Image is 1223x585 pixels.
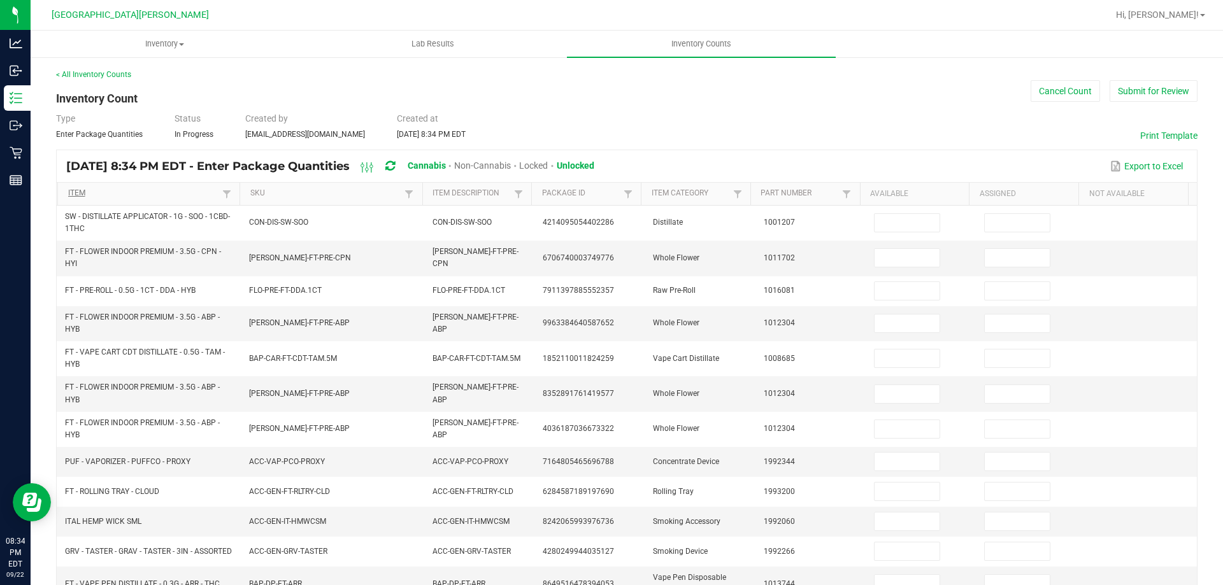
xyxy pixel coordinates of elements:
span: [PERSON_NAME]-FT-PRE-ABP [249,424,350,433]
span: 4280249944035127 [543,547,614,556]
th: Assigned [969,183,1078,206]
span: Rolling Tray [653,487,694,496]
span: FLO-PRE-FT-DDA.1CT [249,286,322,295]
span: Status [175,113,201,123]
a: Filter [511,186,526,202]
button: Submit for Review [1110,80,1198,102]
inline-svg: Retail [10,146,22,159]
a: Inventory [31,31,299,57]
inline-svg: Reports [10,174,22,187]
a: Filter [219,186,234,202]
a: < All Inventory Counts [56,70,131,79]
a: Filter [401,186,417,202]
a: Item CategorySortable [652,188,730,199]
span: PUF - VAPORIZER - PUFFCO - PROXY [65,457,190,466]
span: Type [56,113,75,123]
th: Available [860,183,969,206]
span: [DATE] 8:34 PM EDT [397,130,466,139]
span: Non-Cannabis [454,160,511,171]
span: [PERSON_NAME]-FT-PRE-CPN [249,253,351,262]
span: ITAL HEMP WICK SML [65,517,141,526]
span: Lab Results [394,38,471,50]
span: Distillate [653,218,683,227]
a: Filter [620,186,636,202]
span: Concentrate Device [653,457,719,466]
span: Enter Package Quantities [56,130,143,139]
span: 1012304 [764,389,795,398]
span: 1993200 [764,487,795,496]
span: Hi, [PERSON_NAME]! [1116,10,1199,20]
a: Package IdSortable [542,188,620,199]
span: 1011702 [764,253,795,262]
span: Inventory Counts [654,38,748,50]
span: 8242065993976736 [543,517,614,526]
span: Inventory Count [56,92,138,105]
span: [PERSON_NAME]-FT-PRE-ABP [433,383,519,404]
span: 4036187036673322 [543,424,614,433]
span: 1992344 [764,457,795,466]
span: Cannabis [408,160,446,171]
a: Filter [730,186,745,202]
span: 6284587189197690 [543,487,614,496]
span: [GEOGRAPHIC_DATA][PERSON_NAME] [52,10,209,20]
span: [EMAIL_ADDRESS][DOMAIN_NAME] [245,130,365,139]
span: BAP-CAR-FT-CDT-TAM.5M [249,354,337,363]
span: ACC-GEN-GRV-TASTER [433,547,511,556]
span: 4214095054402286 [543,218,614,227]
th: Not Available [1078,183,1188,206]
a: Part NumberSortable [761,188,839,199]
span: FT - ROLLING TRAY - CLOUD [65,487,159,496]
span: [PERSON_NAME]-FT-PRE-ABP [433,418,519,439]
span: Created at [397,113,438,123]
span: Whole Flower [653,389,699,398]
span: FT - FLOWER INDOOR PREMIUM - 3.5G - CPN - HYI [65,247,221,268]
span: 9963384640587652 [543,318,614,327]
span: Unlocked [557,160,594,171]
span: [PERSON_NAME]-FT-PRE-ABP [249,389,350,398]
span: 1012304 [764,424,795,433]
inline-svg: Inventory [10,92,22,104]
span: Smoking Accessory [653,517,720,526]
span: ACC-GEN-FT-RLTRY-CLD [249,487,330,496]
span: [PERSON_NAME]-FT-PRE-CPN [433,247,519,268]
span: 1016081 [764,286,795,295]
button: Print Template [1140,129,1198,142]
span: 1001207 [764,218,795,227]
a: Filter [839,186,854,202]
span: CON-DIS-SW-SOO [433,218,492,227]
iframe: Resource center [13,483,51,521]
span: 1008685 [764,354,795,363]
span: ACC-GEN-IT-HMWCSM [433,517,510,526]
button: Export to Excel [1107,155,1186,177]
a: ItemSortable [68,188,220,199]
span: In Progress [175,130,213,139]
a: Inventory Counts [567,31,835,57]
span: Whole Flower [653,253,699,262]
span: SW - DISTILLATE APPLICATOR - 1G - SOO - 1CBD-1THC [65,212,230,233]
span: 7164805465696788 [543,457,614,466]
span: FT - VAPE CART CDT DISTILLATE - 0.5G - TAM - HYB [65,348,225,369]
span: 1992060 [764,517,795,526]
span: 1852110011824259 [543,354,614,363]
span: FLO-PRE-FT-DDA.1CT [433,286,505,295]
span: Locked [519,160,548,171]
span: FT - FLOWER INDOOR PREMIUM - 3.5G - ABP - HYB [65,383,220,404]
span: Smoking Device [653,547,708,556]
span: Whole Flower [653,424,699,433]
span: ACC-VAP-PCO-PROXY [249,457,325,466]
p: 09/22 [6,570,25,579]
span: Created by [245,113,288,123]
span: Inventory [31,38,298,50]
span: FT - PRE-ROLL - 0.5G - 1CT - DDA - HYB [65,286,196,295]
span: Whole Flower [653,318,699,327]
span: 6706740003749776 [543,253,614,262]
span: 7911397885552357 [543,286,614,295]
span: ACC-GEN-FT-RLTRY-CLD [433,487,513,496]
span: FT - FLOWER INDOOR PREMIUM - 3.5G - ABP - HYB [65,418,220,439]
span: 1012304 [764,318,795,327]
a: Item DescriptionSortable [433,188,511,199]
span: BAP-CAR-FT-CDT-TAM.5M [433,354,520,363]
inline-svg: Analytics [10,37,22,50]
span: CON-DIS-SW-SOO [249,218,308,227]
span: 1992266 [764,547,795,556]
